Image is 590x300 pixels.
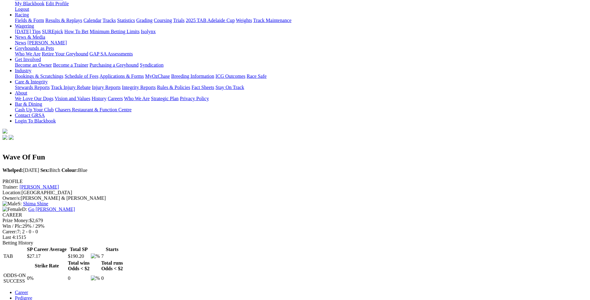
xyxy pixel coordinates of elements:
b: Colour: [61,168,78,173]
a: Strategic Plan [151,96,179,101]
a: 2025 TAB Adelaide Cup [186,18,235,23]
div: Racing [15,18,588,23]
a: Industry [15,68,31,73]
span: S: [2,201,22,206]
td: ODDS-ON SUCCESS [3,272,26,284]
span: Location: [2,190,21,195]
th: Total SP [68,246,90,253]
div: Care & Integrity [15,85,588,90]
th: Total runs Odds < $2 [101,260,123,272]
a: Become an Owner [15,62,52,68]
a: Career [15,290,28,295]
a: Racing [15,12,29,17]
a: Login To Blackbook [15,118,56,123]
td: 0% [27,272,67,284]
a: Trials [173,18,184,23]
a: Weights [236,18,252,23]
a: Careers [108,96,123,101]
div: Greyhounds as Pets [15,51,588,57]
div: News & Media [15,40,588,46]
a: About [15,90,27,96]
div: $2,679 [2,218,588,223]
img: % [91,253,100,259]
a: We Love Our Dogs [15,96,53,101]
a: Isolynx [141,29,156,34]
th: SP Career Average [27,246,67,253]
h2: Wave Of Fun [2,153,588,161]
a: Breeding Information [171,74,214,79]
a: Bar & Dining [15,101,42,107]
a: Become a Trainer [53,62,88,68]
div: Hi, [PERSON_NAME] [15,1,588,12]
a: My Blackbook [15,1,45,6]
div: [PERSON_NAME] & [PERSON_NAME] [2,195,588,201]
a: Go [PERSON_NAME] [28,207,75,212]
div: [GEOGRAPHIC_DATA] [2,190,588,195]
span: Trainer: [2,184,18,190]
td: TAB [3,253,26,259]
a: Bookings & Scratchings [15,74,63,79]
a: Care & Integrity [15,79,48,84]
span: [DATE] [2,168,39,173]
a: [DATE] Tips [15,29,41,34]
div: About [15,96,588,101]
a: Statistics [117,18,135,23]
span: Owner/s: [2,195,21,201]
a: Rules & Policies [157,85,190,90]
span: Last 4: [2,235,16,240]
span: Blue [61,168,87,173]
a: Grading [136,18,153,23]
div: Get Involved [15,62,588,68]
a: Wagering [15,23,34,29]
a: Coursing [154,18,172,23]
a: Stay On Track [215,85,244,90]
a: How To Bet [64,29,89,34]
div: CAREER [2,212,588,218]
a: Fields & Form [15,18,44,23]
a: Cash Up Your Club [15,107,54,112]
img: Female [2,207,22,212]
a: Track Injury Rebate [51,85,91,90]
div: Industry [15,74,588,79]
div: 29% / 29% [2,223,588,229]
a: Chasers Restaurant & Function Centre [55,107,131,112]
td: 0 [101,272,123,284]
a: Calendar [83,18,101,23]
span: Prize Money: [2,218,29,223]
a: Applications & Forms [100,74,144,79]
a: Race Safe [246,74,266,79]
a: Greyhounds as Pets [15,46,54,51]
a: [PERSON_NAME] [27,40,67,45]
a: Schedule of Fees [64,74,98,79]
div: PROFILE [2,179,588,184]
a: Who We Are [124,96,150,101]
a: Purchasing a Greyhound [90,62,139,68]
img: logo-grsa-white.png [2,129,7,134]
img: Male [2,201,18,207]
a: SUREpick [42,29,63,34]
div: 7; 2 - 0 - 0 [2,229,588,235]
a: Vision and Values [55,96,90,101]
a: Logout [15,7,29,12]
a: Results & Replays [45,18,82,23]
th: Strike Rate [27,260,67,272]
div: Bar & Dining [15,107,588,113]
b: Whelped: [2,168,23,173]
a: Syndication [140,62,163,68]
a: Minimum Betting Limits [90,29,140,34]
a: ICG Outcomes [215,74,245,79]
td: $27.17 [27,253,67,259]
td: 0 [68,272,90,284]
a: Tracks [103,18,116,23]
th: Total wins Odds < $2 [68,260,90,272]
td: $190.20 [68,253,90,259]
a: Integrity Reports [122,85,156,90]
a: Edit Profile [46,1,69,6]
a: Track Maintenance [253,18,291,23]
a: Privacy Policy [180,96,209,101]
span: Bitch [40,168,60,173]
a: [PERSON_NAME] [20,184,59,190]
img: facebook.svg [2,135,7,140]
span: Win / Plc: [2,223,22,229]
a: News [15,40,26,45]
